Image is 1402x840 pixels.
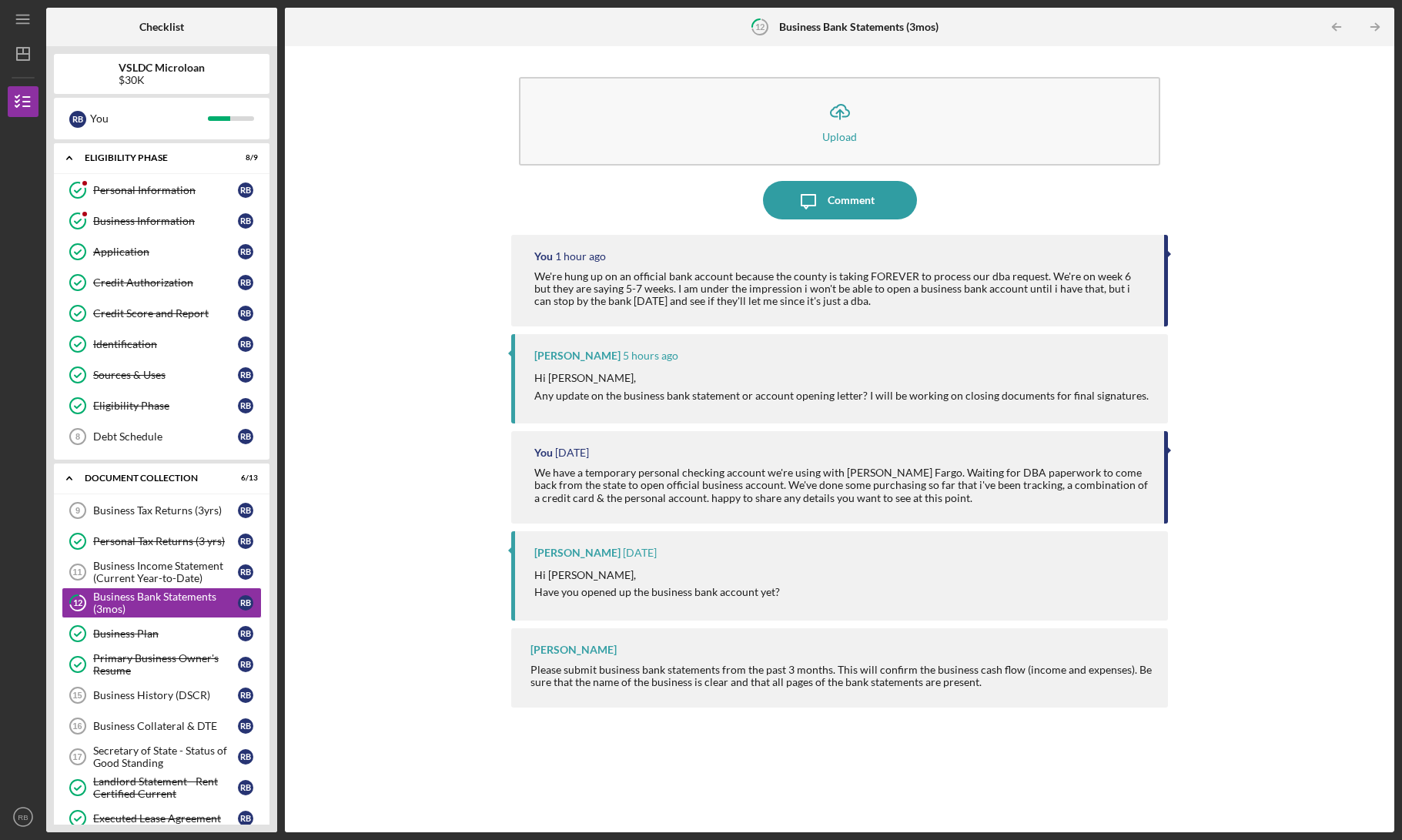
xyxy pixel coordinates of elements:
[93,400,238,412] div: Eligibility Phase
[93,430,238,443] div: Debt Schedule
[73,598,82,608] tspan: 12
[62,390,262,421] a: Eligibility PhaseRB
[93,745,238,769] div: Secretary of State - Status of Good Standing
[93,504,238,517] div: Business Tax Returns (3yrs)
[534,447,553,459] div: You
[534,584,780,601] p: Have you opened up the business bank account yet?
[62,526,262,557] a: Personal Tax Returns (3 yrs)RB
[62,587,262,618] a: 12Business Bank Statements (3mos)RB
[238,398,253,413] div: R B
[93,276,238,289] div: Credit Authorization
[230,153,258,162] div: 8 / 9
[62,298,262,329] a: Credit Score and ReportRB
[534,350,621,362] div: [PERSON_NAME]
[238,213,253,229] div: R B
[238,811,253,826] div: R B
[238,275,253,290] div: R B
[69,111,86,128] div: R B
[238,718,253,734] div: R B
[238,564,253,580] div: R B
[85,153,219,162] div: Eligibility Phase
[763,181,917,219] button: Comment
[822,131,857,142] div: Upload
[93,184,238,196] div: Personal Information
[534,547,621,559] div: [PERSON_NAME]
[93,369,238,381] div: Sources & Uses
[534,370,1149,387] p: Hi [PERSON_NAME],
[828,181,875,219] div: Comment
[62,175,262,206] a: Personal InformationRB
[238,749,253,765] div: R B
[238,429,253,444] div: R B
[238,780,253,795] div: R B
[93,215,238,227] div: Business Information
[93,591,238,615] div: Business Bank Statements (3mos)
[623,350,678,362] time: 2025-09-05 16:13
[755,22,764,32] tspan: 12
[93,652,238,677] div: Primary Business Owner's Resume
[530,644,617,656] div: [PERSON_NAME]
[534,467,1149,504] div: We have a temporary personal checking account we're using with [PERSON_NAME] Fargo. Waiting for D...
[93,338,238,350] div: Identification
[238,534,253,549] div: R B
[238,503,253,518] div: R B
[62,236,262,267] a: ApplicationRB
[230,474,258,483] div: 6 / 13
[519,77,1160,166] button: Upload
[62,649,262,680] a: Primary Business Owner's ResumeRB
[555,447,589,459] time: 2025-08-18 18:21
[238,367,253,383] div: R B
[90,105,208,132] div: You
[534,250,553,263] div: You
[534,387,1149,404] p: Any update on the business bank statement or account opening letter? I will be working on closing...
[62,772,262,803] a: Landlord Statement - Rent Certified CurrentRB
[72,691,82,700] tspan: 15
[62,267,262,298] a: Credit AuthorizationRB
[85,474,219,483] div: Document Collection
[93,775,238,800] div: Landlord Statement - Rent Certified Current
[238,595,253,611] div: R B
[93,307,238,320] div: Credit Score and Report
[238,626,253,641] div: R B
[62,711,262,741] a: 16Business Collateral & DTERB
[75,432,80,441] tspan: 8
[93,535,238,547] div: Personal Tax Returns (3 yrs)
[62,421,262,452] a: 8Debt ScheduleRB
[8,802,38,832] button: RB
[62,495,262,526] a: 9Business Tax Returns (3yrs)RB
[62,206,262,236] a: Business InformationRB
[62,557,262,587] a: 11Business Income Statement (Current Year-to-Date)RB
[93,720,238,732] div: Business Collateral & DTE
[62,618,262,649] a: Business PlanRB
[238,306,253,321] div: R B
[119,74,205,86] div: $30K
[238,336,253,352] div: R B
[238,244,253,259] div: R B
[93,246,238,258] div: Application
[623,547,657,559] time: 2025-08-18 15:33
[62,680,262,711] a: 15Business History (DSCR)RB
[93,812,238,825] div: Executed Lease Agreement
[18,813,28,822] text: RB
[238,688,253,703] div: R B
[75,506,80,515] tspan: 9
[62,329,262,360] a: IdentificationRB
[779,21,939,33] b: Business Bank Statements (3mos)
[555,250,606,263] time: 2025-09-05 17:32
[72,567,82,577] tspan: 11
[238,657,253,672] div: R B
[72,752,82,761] tspan: 17
[62,803,262,834] a: Executed Lease AgreementRB
[93,560,238,584] div: Business Income Statement (Current Year-to-Date)
[534,567,780,584] p: Hi [PERSON_NAME],
[62,360,262,390] a: Sources & UsesRB
[93,627,238,640] div: Business Plan
[62,741,262,772] a: 17Secretary of State - Status of Good StandingRB
[119,62,205,74] b: VSLDC Microloan
[93,689,238,701] div: Business History (DSCR)
[530,664,1153,688] div: Please submit business bank statements from the past 3 months. This will confirm the business cas...
[238,182,253,198] div: R B
[72,721,82,731] tspan: 16
[534,270,1149,307] div: We're hung up on an official bank account because the county is taking FOREVER to process our dba...
[139,21,184,33] b: Checklist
